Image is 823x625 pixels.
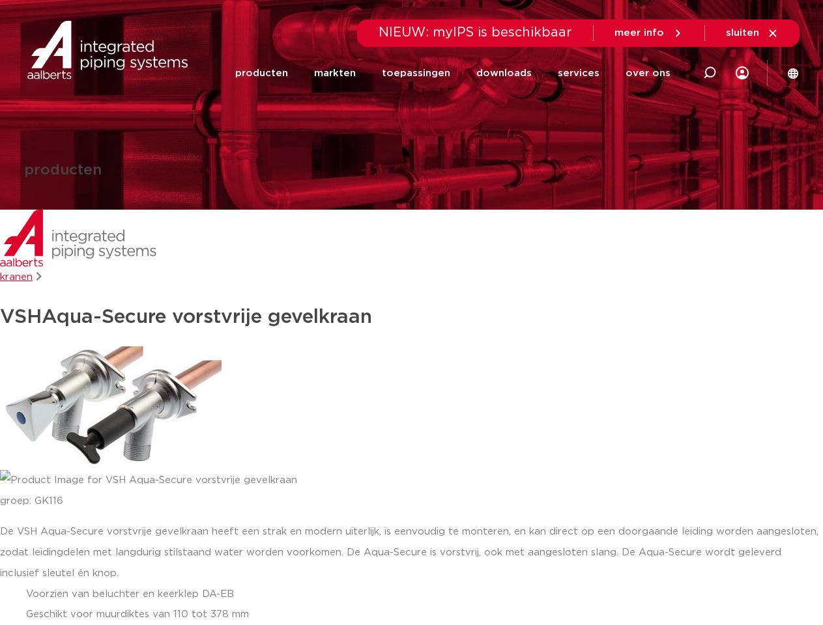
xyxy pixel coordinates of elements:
[614,27,684,39] a: meer info
[314,48,356,98] a: markten
[235,48,288,98] a: producten
[235,48,671,98] nav: Menu
[26,584,823,605] li: Voorzien van beluchter en keerklep DA-EB
[379,26,572,39] span: NIEUW: myIPS is beschikbaar
[476,48,532,98] a: downloads
[24,163,102,178] h1: producten
[382,48,450,98] a: toepassingen
[626,48,671,98] a: over ons
[614,28,664,38] span: meer info
[726,28,759,38] span: sluiten
[26,604,823,625] li: Geschikt voor muurdiktes van 110 tot 378 mm
[558,48,599,98] a: services
[726,27,779,39] a: sluiten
